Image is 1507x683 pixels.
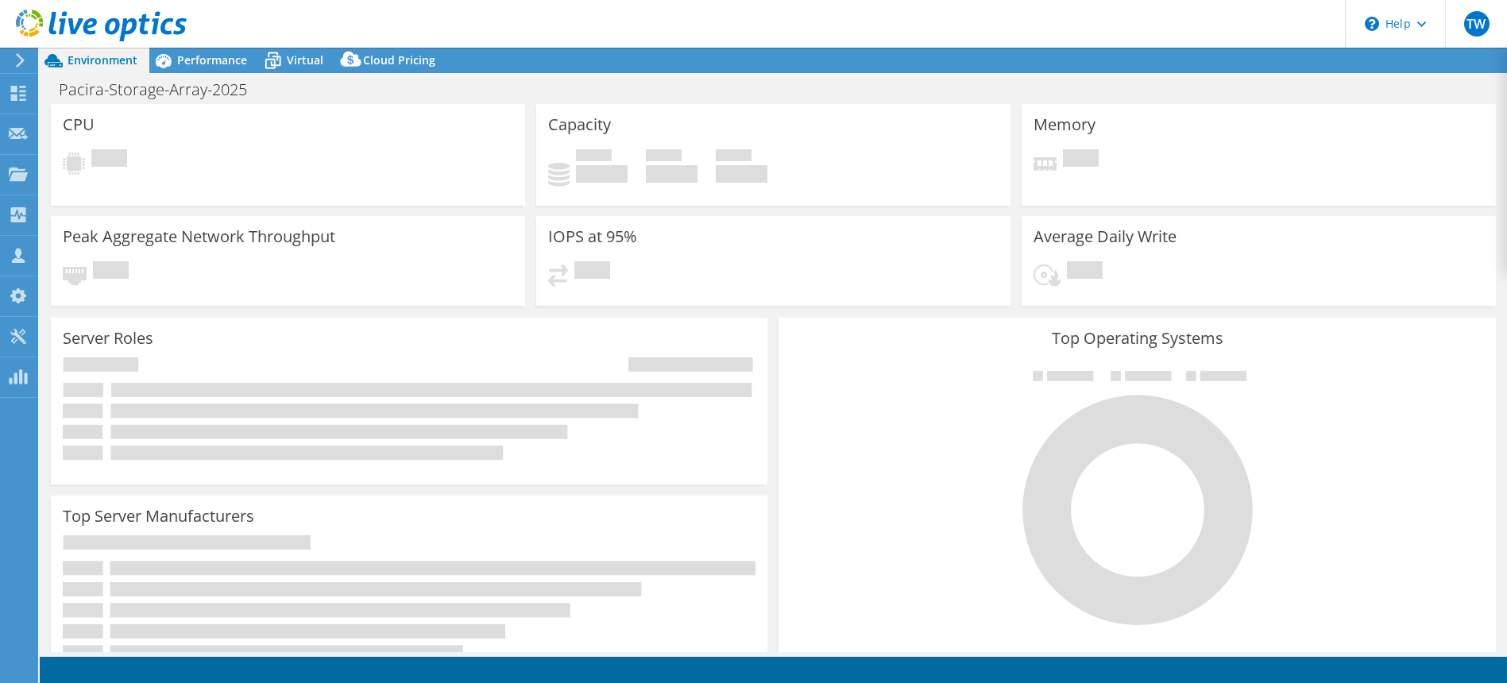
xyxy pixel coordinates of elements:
[52,81,272,98] h1: Pacira-Storage-Array-2025
[63,116,95,133] h3: CPU
[1034,116,1095,133] h3: Memory
[68,52,137,68] span: Environment
[177,52,247,68] span: Performance
[63,330,153,347] h3: Server Roles
[1063,149,1099,171] span: Pending
[287,52,323,68] span: Virtual
[363,52,435,68] span: Cloud Pricing
[1034,228,1177,245] h3: Average Daily Write
[716,165,767,183] h4: 0 GiB
[646,165,697,183] h4: 0 GiB
[1067,261,1103,283] span: Pending
[790,330,1483,347] h3: Top Operating Systems
[63,507,254,525] h3: Top Server Manufacturers
[93,261,129,283] span: Pending
[576,165,628,183] h4: 0 GiB
[716,149,752,165] span: Total
[548,116,611,133] h3: Capacity
[548,228,637,245] h3: IOPS at 95%
[1464,11,1490,37] span: TW
[576,149,612,165] span: Used
[91,149,127,171] span: Pending
[574,261,610,283] span: Pending
[63,228,335,245] h3: Peak Aggregate Network Throughput
[646,149,682,165] span: Free
[1365,17,1379,31] svg: \n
